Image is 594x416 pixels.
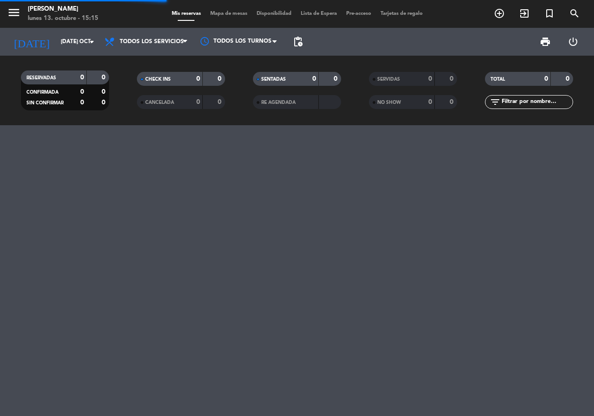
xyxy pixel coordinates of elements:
[261,77,286,82] span: SENTADAS
[145,100,174,105] span: CANCELADA
[261,100,296,105] span: RE AGENDADA
[292,36,303,47] span: pending_actions
[544,76,548,82] strong: 0
[80,99,84,106] strong: 0
[376,11,427,16] span: Tarjetas de regalo
[167,11,206,16] span: Mis reservas
[28,5,98,14] div: [PERSON_NAME]
[196,99,200,105] strong: 0
[7,6,21,23] button: menu
[501,97,573,107] input: Filtrar por nombre...
[206,11,252,16] span: Mapa de mesas
[102,74,107,81] strong: 0
[252,11,296,16] span: Disponibilidad
[7,6,21,19] i: menu
[102,89,107,95] strong: 0
[80,74,84,81] strong: 0
[450,99,455,105] strong: 0
[26,90,58,95] span: CONFIRMADA
[120,38,184,45] span: Todos los servicios
[544,8,555,19] i: turned_in_not
[26,101,64,105] span: SIN CONFIRMAR
[196,76,200,82] strong: 0
[377,77,400,82] span: SERVIDAS
[28,14,98,23] div: lunes 13. octubre - 15:15
[218,76,223,82] strong: 0
[569,8,580,19] i: search
[490,96,501,108] i: filter_list
[568,36,579,47] i: power_settings_new
[450,76,455,82] strong: 0
[559,28,587,56] div: LOG OUT
[491,77,505,82] span: TOTAL
[218,99,223,105] strong: 0
[428,76,432,82] strong: 0
[312,76,316,82] strong: 0
[86,36,97,47] i: arrow_drop_down
[377,100,401,105] span: NO SHOW
[334,76,339,82] strong: 0
[145,77,171,82] span: CHECK INS
[428,99,432,105] strong: 0
[7,32,56,52] i: [DATE]
[540,36,551,47] span: print
[296,11,342,16] span: Lista de Espera
[102,99,107,106] strong: 0
[566,76,571,82] strong: 0
[26,76,56,80] span: RESERVADAS
[494,8,505,19] i: add_circle_outline
[519,8,530,19] i: exit_to_app
[342,11,376,16] span: Pre-acceso
[80,89,84,95] strong: 0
